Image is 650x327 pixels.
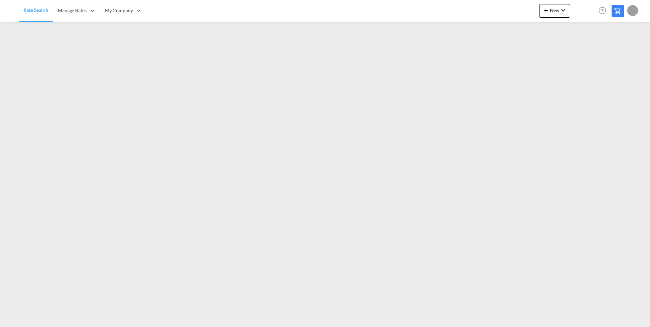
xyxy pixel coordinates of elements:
md-icon: icon-plus 400-fg [542,6,550,14]
span: Rate Search [23,7,48,13]
span: My Company [105,7,133,14]
span: New [542,7,567,13]
button: icon-plus 400-fgNewicon-chevron-down [539,4,570,18]
md-icon: icon-chevron-down [559,6,567,14]
span: Manage Rates [58,7,87,14]
div: Help [597,5,612,17]
span: Help [597,5,608,16]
